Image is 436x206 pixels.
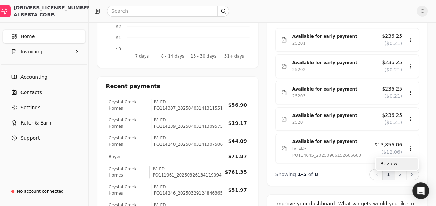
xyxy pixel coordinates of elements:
[97,77,258,96] div: Recent payments
[381,148,402,156] span: ($12.06)
[382,112,402,119] span: $236.25
[382,59,402,66] span: $236.25
[190,53,216,58] tspan: 15 - 30 days
[298,172,306,177] span: 1 - 5
[151,184,228,196] div: IV_ED-PO114246_20250329124846365
[382,33,402,40] span: $236.25
[3,131,86,145] button: Support
[382,169,394,180] button: 1
[292,138,369,145] div: Available for early payment
[20,104,40,111] span: Settings
[3,85,86,99] a: Contacts
[228,187,247,194] div: $51.97
[225,169,247,176] div: $761.35
[374,141,402,148] span: $13,856.06
[228,153,247,160] div: $71.87
[20,119,51,127] span: Refer & Earn
[382,85,402,93] span: $236.25
[109,184,148,196] div: Crystal Creek Homes
[3,70,86,84] a: Accounting
[315,172,318,177] span: 8
[109,117,148,129] div: Crystal Creek Homes
[417,6,428,17] button: C
[228,120,247,127] div: $19.17
[228,138,247,145] div: $44.09
[376,158,418,170] div: Review
[109,154,121,160] div: Buyer
[20,135,40,142] span: Support
[151,135,228,147] div: IV_ED-PO114240_20250403141307506
[3,101,86,114] a: Settings
[3,185,86,198] a: No account connected
[109,99,148,111] div: Crystal Creek Homes
[3,45,86,59] button: Invoicing
[116,24,121,29] tspan: $2
[135,53,149,58] tspan: 7 days
[292,66,306,73] div: 25202
[17,188,64,195] div: No account connected
[151,117,228,129] div: IV_ED-PO114239_20250403141309575
[161,53,184,58] tspan: 8 - 14 days
[412,182,429,199] div: Open Intercom Messenger
[384,119,402,126] span: ($0.21)
[107,6,229,17] input: Search
[292,112,377,119] div: Available for early payment
[384,40,402,47] span: ($0.21)
[149,166,224,178] div: IV_ED-PO111961_20250326134119094
[109,166,147,178] div: Crystal Creek Homes
[3,29,86,43] a: Home
[292,145,369,159] div: IV_ED-PO114645_20250906152606600
[3,116,86,130] button: Refer & Earn
[384,93,402,100] span: ($0.21)
[275,172,296,177] span: Showing
[20,89,42,96] span: Contacts
[292,40,306,47] div: 25201
[308,172,313,177] span: of
[292,93,306,100] div: 25203
[116,35,121,40] tspan: $1
[292,59,377,66] div: Available for early payment
[151,99,228,111] div: IV_ED-PO114307_20250403141311551
[394,169,406,180] button: 2
[384,66,402,74] span: ($0.21)
[292,33,377,40] div: Available for early payment
[292,119,303,126] div: 2520
[20,74,48,81] span: Accounting
[224,53,244,58] tspan: 31+ days
[116,46,121,51] tspan: $0
[20,48,42,55] span: Invoicing
[20,33,35,40] span: Home
[14,4,90,18] div: [DRIVERS_LICENSE_NUMBER] ALBERTA CORP.
[109,135,148,147] div: Crystal Creek Homes
[228,102,247,109] div: $56.90
[292,86,377,93] div: Available for early payment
